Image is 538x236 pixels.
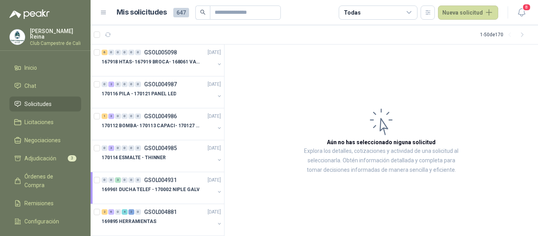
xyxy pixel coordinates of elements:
button: Nueva solicitud [438,6,498,20]
a: 0 0 3 0 0 0 GSOL004931[DATE] 169961 DUCHA TELEF - 170002 NIPLE GALV [102,175,223,201]
a: 2 6 0 4 3 0 GSOL004881[DATE] 169895 HERRAMIENTAS [102,207,223,232]
div: 3 [108,145,114,151]
div: 0 [115,209,121,215]
div: 0 [115,50,121,55]
p: [DATE] [208,113,221,120]
div: 0 [135,113,141,119]
div: 0 [128,177,134,183]
span: Inicio [24,63,37,72]
div: 0 [128,82,134,87]
p: 167918 HTAS- 167919 BROCA- 168061 VALVULA [102,58,200,66]
span: Remisiones [24,199,54,208]
div: 0 [108,177,114,183]
button: 8 [514,6,529,20]
img: Company Logo [10,30,25,45]
p: Explora los detalles, cotizaciones y actividad de una solicitud al seleccionarla. Obtén informaci... [303,147,459,175]
div: 6 [108,209,114,215]
div: 4 [122,209,128,215]
p: GSOL005098 [144,50,177,55]
div: 0 [128,113,134,119]
p: Club Campestre de Cali [30,41,81,46]
a: 0 2 0 0 0 0 GSOL004987[DATE] 170116 PILA - 170121 PANEL LED [102,80,223,105]
p: GSOL004985 [144,145,177,151]
div: 0 [122,145,128,151]
p: 169961 DUCHA TELEF - 170002 NIPLE GALV [102,186,199,193]
p: GSOL004986 [144,113,177,119]
h3: Aún no has seleccionado niguna solicitud [327,138,436,147]
div: Todas [344,8,360,17]
div: 0 [128,145,134,151]
p: [PERSON_NAME] Reina [30,28,81,39]
p: GSOL004987 [144,82,177,87]
span: Órdenes de Compra [24,172,74,190]
a: Solicitudes [9,97,81,111]
span: Negociaciones [24,136,61,145]
h1: Mis solicitudes [117,7,167,18]
a: Remisiones [9,196,81,211]
div: 0 [102,82,108,87]
p: GSOL004881 [144,209,177,215]
div: 0 [135,177,141,183]
p: 170112 BOMBA- 170113 CAPACI- 170127 MOTOR 170119 R [102,122,200,130]
p: [DATE] [208,145,221,152]
p: [DATE] [208,177,221,184]
div: 1 - 50 de 170 [480,28,529,41]
div: 3 [115,177,121,183]
span: Licitaciones [24,118,54,126]
span: search [200,9,206,15]
a: Configuración [9,214,81,229]
img: Logo peakr [9,9,50,19]
div: 0 [102,177,108,183]
a: Licitaciones [9,115,81,130]
div: 2 [102,209,108,215]
div: 0 [115,145,121,151]
span: 647 [173,8,189,17]
div: 0 [135,82,141,87]
span: 3 [68,155,76,162]
div: 0 [122,50,128,55]
div: 0 [115,82,121,87]
a: Negociaciones [9,133,81,148]
div: 6 [102,50,108,55]
p: GSOL004931 [144,177,177,183]
div: 0 [135,209,141,215]
p: [DATE] [208,208,221,216]
p: [DATE] [208,49,221,56]
p: [DATE] [208,81,221,88]
a: Adjudicación3 [9,151,81,166]
p: 169895 HERRAMIENTAS [102,218,156,225]
a: Inicio [9,60,81,75]
div: 0 [122,113,128,119]
span: Solicitudes [24,100,52,108]
a: Chat [9,78,81,93]
div: 0 [102,145,108,151]
p: 170114 ESMALTE - THINNER [102,154,166,162]
span: 8 [522,4,531,11]
a: 6 0 0 0 0 0 GSOL005098[DATE] 167918 HTAS- 167919 BROCA- 168061 VALVULA [102,48,223,73]
div: 0 [108,50,114,55]
a: 1 3 0 0 0 0 GSOL004986[DATE] 170112 BOMBA- 170113 CAPACI- 170127 MOTOR 170119 R [102,111,223,137]
div: 1 [102,113,108,119]
div: 0 [135,145,141,151]
div: 3 [108,113,114,119]
div: 0 [115,113,121,119]
div: 0 [122,82,128,87]
span: Configuración [24,217,59,226]
div: 0 [128,50,134,55]
p: 170116 PILA - 170121 PANEL LED [102,90,176,98]
span: Chat [24,82,36,90]
div: 0 [122,177,128,183]
div: 3 [128,209,134,215]
a: Órdenes de Compra [9,169,81,193]
a: 0 3 0 0 0 0 GSOL004985[DATE] 170114 ESMALTE - THINNER [102,143,223,169]
div: 0 [135,50,141,55]
div: 2 [108,82,114,87]
span: Adjudicación [24,154,56,163]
